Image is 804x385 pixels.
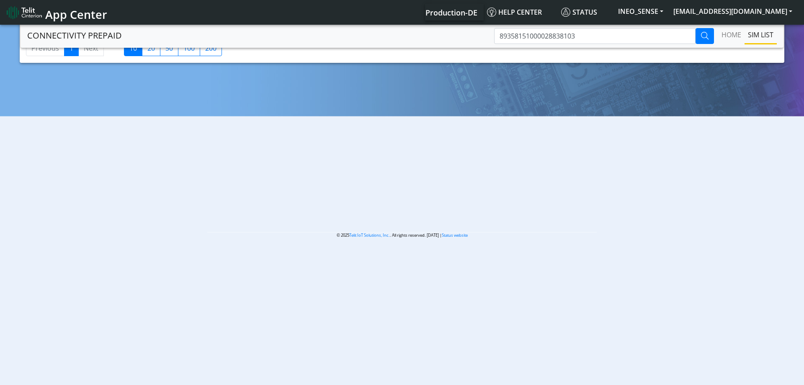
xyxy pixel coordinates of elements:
[558,4,613,21] a: Status
[668,4,797,19] button: [EMAIL_ADDRESS][DOMAIN_NAME]
[494,28,696,44] input: Type to Search ICCID
[487,8,496,17] img: knowledge.svg
[160,40,178,56] label: 50
[613,4,668,19] button: INEO_SENSE
[27,27,122,44] a: CONNECTIVITY PREPAID
[142,40,160,56] label: 20
[200,40,222,56] label: 200
[425,4,477,21] a: Your current platform instance
[207,232,597,238] p: © 2025 . All rights reserved. [DATE] |
[64,40,79,56] a: 1
[425,8,477,18] span: Production-DE
[487,8,542,17] span: Help center
[561,8,597,17] span: Status
[7,6,42,19] img: logo-telit-cinterion-gw-new.png
[484,4,558,21] a: Help center
[718,26,745,43] a: Home
[45,7,107,22] span: App Center
[349,233,390,238] a: Telit IoT Solutions, Inc.
[745,26,777,43] a: SIM LIST
[124,40,142,56] label: 10
[7,3,106,21] a: App Center
[178,40,200,56] label: 100
[561,8,570,17] img: status.svg
[442,233,468,238] a: Status website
